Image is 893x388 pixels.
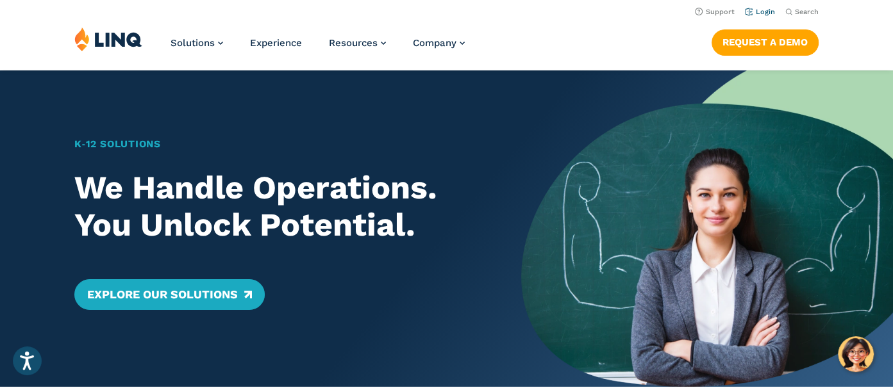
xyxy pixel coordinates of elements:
[795,8,819,16] span: Search
[745,8,775,16] a: Login
[74,279,265,310] a: Explore Our Solutions
[74,169,485,243] h2: We Handle Operations. You Unlock Potential.
[838,336,874,372] button: Hello, have a question? Let’s chat.
[695,8,735,16] a: Support
[521,70,893,387] img: Home Banner
[785,7,819,17] button: Open Search Bar
[171,37,223,49] a: Solutions
[329,37,378,49] span: Resources
[413,37,456,49] span: Company
[329,37,386,49] a: Resources
[171,27,465,69] nav: Primary Navigation
[74,27,142,51] img: LINQ | K‑12 Software
[171,37,215,49] span: Solutions
[74,137,485,152] h1: K‑12 Solutions
[413,37,465,49] a: Company
[712,29,819,55] a: Request a Demo
[712,27,819,55] nav: Button Navigation
[250,37,302,49] a: Experience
